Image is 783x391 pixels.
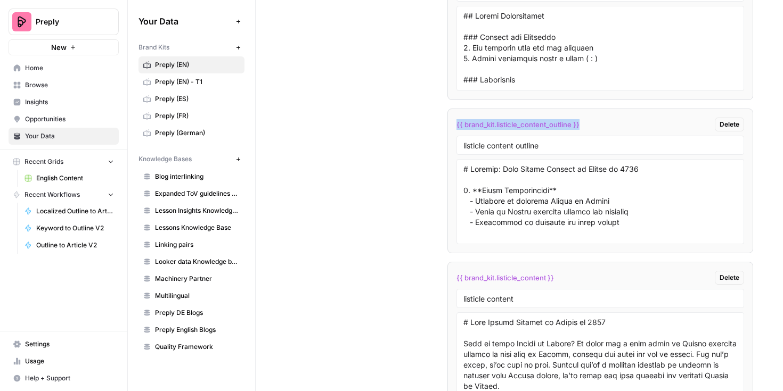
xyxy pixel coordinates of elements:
a: Keyword to Outline V2 [20,220,119,237]
span: Outline to Article V2 [36,240,114,250]
span: Insights [25,97,114,107]
button: Recent Workflows [9,187,119,203]
a: Preply DE Blogs [138,304,244,321]
a: Localized Outline to Article [20,203,119,220]
span: Recent Grids [25,157,63,167]
button: Workspace: Preply [9,9,119,35]
a: Quality Framework [138,338,244,355]
span: Quality Framework [155,342,240,352]
a: Your Data [9,128,119,145]
a: Preply (ES) [138,90,244,107]
span: Machinery Partner [155,274,240,284]
button: Delete [715,118,744,131]
span: Expanded ToV guidelines for AI [155,189,240,198]
span: {{ brand_kit.listicle_content_outline }} [456,119,580,130]
span: Your Data [25,131,114,141]
span: Blog interlinking [155,172,240,181]
a: Opportunities [9,111,119,128]
a: Preply (EN) - T1 [138,73,244,90]
span: English Content [36,173,114,183]
span: Knowledge Bases [138,154,192,164]
a: Looker data Knowledge base (EN) [138,253,244,270]
span: Recent Workflows [25,190,80,199]
span: Lesson Insights Knowledge Base [155,206,240,215]
span: Home [25,63,114,73]
span: Looker data Knowledge base (EN) [155,257,240,267]
a: Preply (FR) [138,107,244,124]
img: Preply Logo [12,12,31,31]
button: Recent Grids [9,154,119,170]
button: New [9,39,119,55]
a: Settings [9,336,119,353]
a: Machinery Partner [138,270,244,287]
span: {{ brand_kit.listicle_content }} [456,272,554,283]
span: Multilingual [155,291,240,301]
textarea: # Loremip: Dolo Sitame Consect ad Elitse do 4736 0. **Eiusm Temporincidi** - Utlabore et dolorema... [463,164,738,239]
span: Lessons Knowledge Base [155,223,240,232]
span: Browse [25,80,114,90]
span: Opportunities [25,114,114,124]
span: Preply (EN) [155,60,240,70]
span: Preply [36,16,100,27]
span: Preply (EN) - T1 [155,77,240,87]
span: Localized Outline to Article [36,206,114,216]
span: Linking pairs [155,240,240,249]
span: New [51,42,67,53]
span: Delete [720,273,739,282]
span: Preply DE Blogs [155,308,240,318]
a: Usage [9,353,119,370]
a: Lesson Insights Knowledge Base [138,202,244,219]
span: Preply (ES) [155,94,240,104]
span: Help + Support [25,373,114,383]
a: Lessons Knowledge Base [138,219,244,236]
span: Your Data [138,15,232,28]
a: Browse [9,77,119,94]
a: Home [9,60,119,77]
button: Delete [715,271,744,285]
span: Settings [25,339,114,349]
span: Brand Kits [138,43,169,52]
a: Expanded ToV guidelines for AI [138,185,244,202]
input: Variable Name [463,294,738,303]
a: Multilingual [138,287,244,304]
span: Preply English Blogs [155,325,240,335]
a: Preply (German) [138,124,244,142]
a: Preply English Blogs [138,321,244,338]
a: Preply (EN) [138,56,244,73]
span: Usage [25,356,114,366]
a: Insights [9,94,119,111]
span: Delete [720,120,739,129]
span: Keyword to Outline V2 [36,223,114,233]
button: Help + Support [9,370,119,387]
a: Blog interlinking [138,168,244,185]
span: Preply (German) [155,128,240,138]
span: Preply (FR) [155,111,240,121]
a: Outline to Article V2 [20,237,119,254]
a: English Content [20,170,119,187]
a: Linking pairs [138,236,244,253]
input: Variable Name [463,140,738,150]
textarea: ## Loremi Dolorsitamet ### Consect adi Elitseddo 2. Eiu temporin utla etd mag aliquaen 5. Admini ... [463,11,738,86]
